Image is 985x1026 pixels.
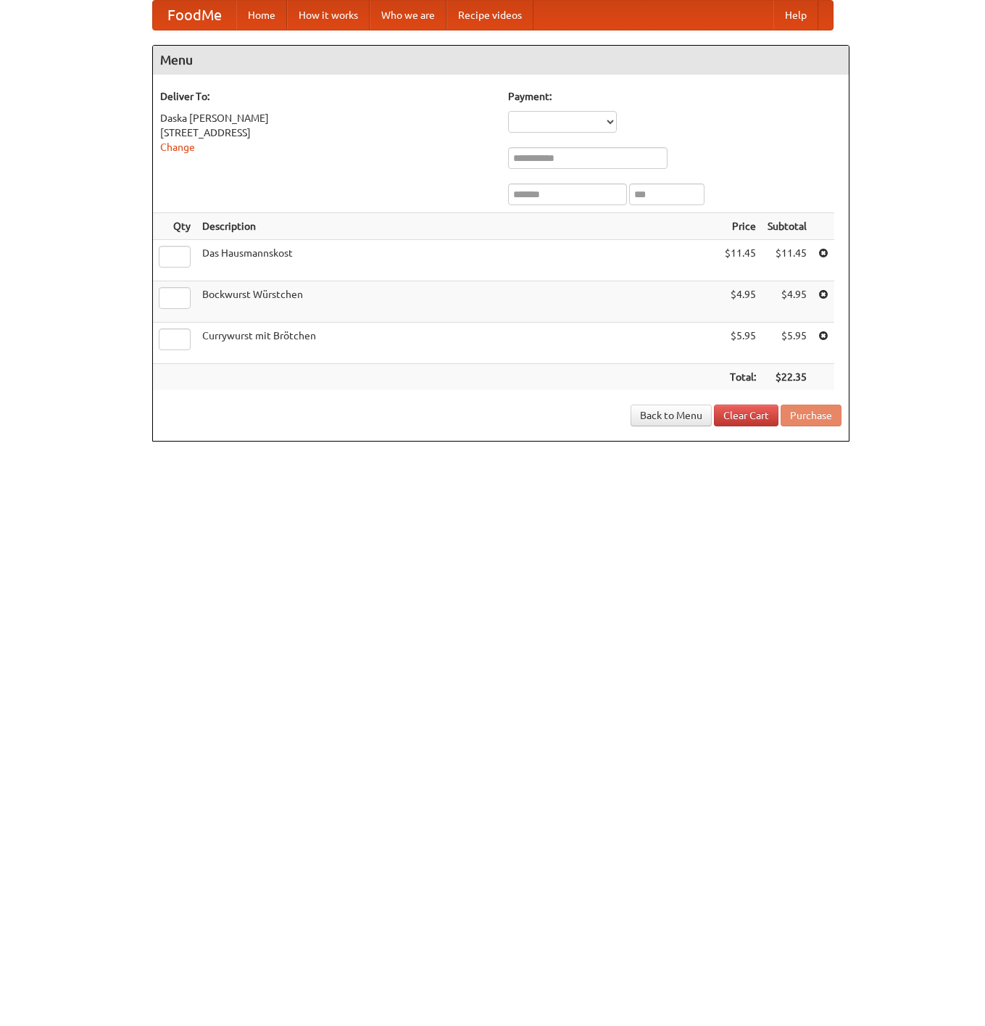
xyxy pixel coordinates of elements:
[236,1,287,30] a: Home
[631,405,712,426] a: Back to Menu
[719,323,762,364] td: $5.95
[196,213,719,240] th: Description
[153,213,196,240] th: Qty
[160,89,494,104] h5: Deliver To:
[446,1,533,30] a: Recipe videos
[508,89,841,104] h5: Payment:
[719,213,762,240] th: Price
[781,405,841,426] button: Purchase
[762,364,812,391] th: $22.35
[160,141,195,153] a: Change
[160,125,494,140] div: [STREET_ADDRESS]
[773,1,818,30] a: Help
[196,323,719,364] td: Currywurst mit Brötchen
[719,240,762,281] td: $11.45
[196,281,719,323] td: Bockwurst Würstchen
[719,364,762,391] th: Total:
[719,281,762,323] td: $4.95
[762,281,812,323] td: $4.95
[196,240,719,281] td: Das Hausmannskost
[714,405,778,426] a: Clear Cart
[370,1,446,30] a: Who we are
[762,240,812,281] td: $11.45
[153,46,849,75] h4: Menu
[762,323,812,364] td: $5.95
[153,1,236,30] a: FoodMe
[762,213,812,240] th: Subtotal
[160,111,494,125] div: Daska [PERSON_NAME]
[287,1,370,30] a: How it works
